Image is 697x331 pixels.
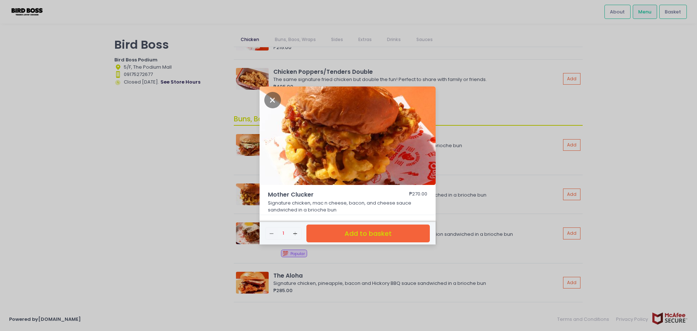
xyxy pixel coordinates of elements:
button: Add to basket [306,225,430,242]
div: ₱270.00 [409,190,427,199]
p: Signature chicken, mac n cheese, bacon, and cheese sauce sandwiched in a brioche bun [268,199,428,214]
span: Mother Clucker [268,190,388,199]
img: Mother Clucker [260,86,436,185]
button: Close [264,96,281,103]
